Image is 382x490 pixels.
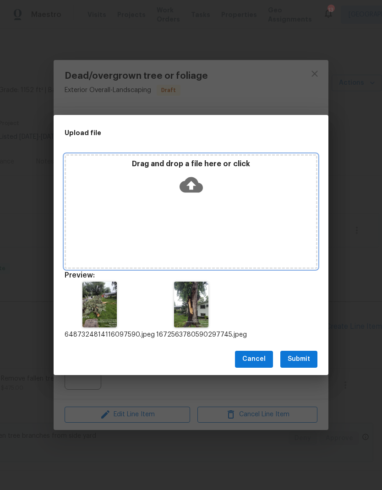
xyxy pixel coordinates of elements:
button: Cancel [235,351,273,368]
p: Drag and drop a file here or click [66,159,316,169]
h2: Upload file [65,128,276,138]
p: 6487324814116097590.jpeg [65,330,134,340]
button: Submit [280,351,317,368]
img: 9k= [174,282,208,327]
p: 1672563780590297745.jpeg [156,330,226,340]
span: Cancel [242,354,266,365]
span: Submit [288,354,310,365]
img: Z [82,282,117,327]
